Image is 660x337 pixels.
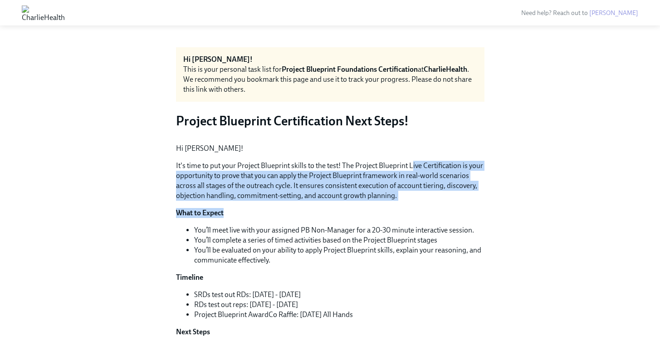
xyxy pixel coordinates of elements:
strong: CharlieHealth [424,65,467,74]
img: CharlieHealth [22,5,65,20]
li: Project Blueprint AwardCo Raffle: [DATE] All Hands [194,310,484,320]
li: You’ll be evaluated on your ability to apply Project Blueprint skills, explain your reasoning, an... [194,245,484,265]
h3: Project Blueprint Certification Next Steps! [176,113,484,129]
div: This is your personal task list for at . We recommend you bookmark this page and use it to track ... [183,64,477,94]
strong: Hi [PERSON_NAME]! [183,55,253,64]
strong: What to Expect [176,208,224,217]
li: You’ll meet live with your assigned PB Non-Manager for a 20-30 minute interactive session. [194,225,484,235]
p: Hi [PERSON_NAME]! [176,144,484,154]
a: [PERSON_NAME] [589,9,638,17]
strong: Timeline [176,273,203,282]
strong: Next Steps [176,327,210,336]
li: RDs test out reps: [DATE] - [DATE] [194,300,484,310]
li: SRDs test out RDs: [DATE] - [DATE] [194,290,484,300]
strong: Project Blueprint Foundations Certification [282,65,418,74]
p: It's time to put your Project Blueprint skills to the test! The Project Blueprint Live Certificat... [176,161,484,201]
li: You’ll complete a series of timed activities based on the Project Blueprint stages [194,235,484,245]
span: Need help? Reach out to [521,9,638,17]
